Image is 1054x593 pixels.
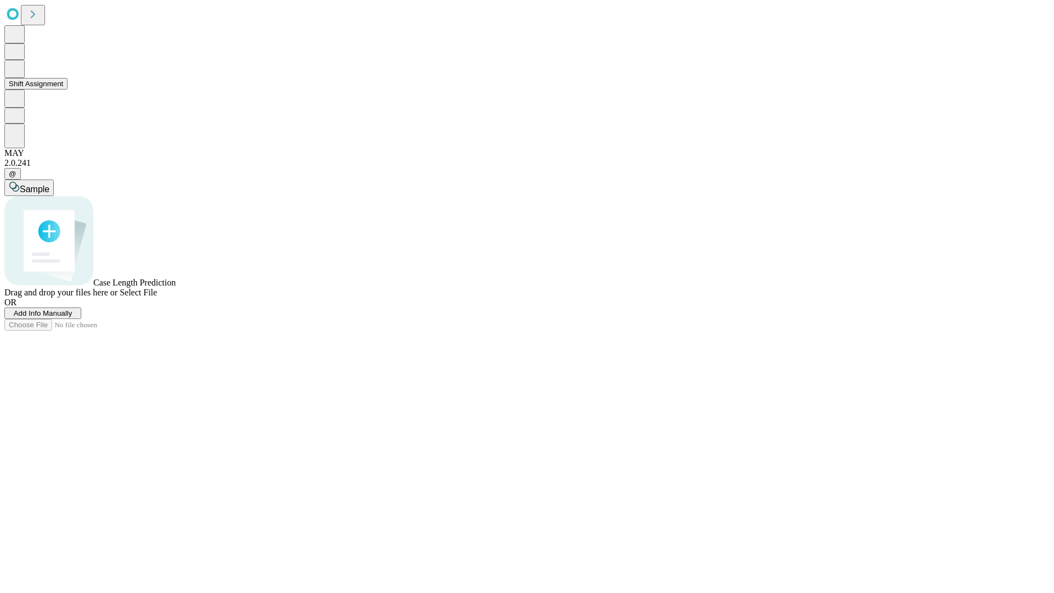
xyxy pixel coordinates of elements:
[4,307,81,319] button: Add Info Manually
[4,168,21,180] button: @
[93,278,176,287] span: Case Length Prediction
[4,78,68,89] button: Shift Assignment
[120,288,157,297] span: Select File
[4,148,1050,158] div: MAY
[9,170,16,178] span: @
[20,184,49,194] span: Sample
[4,158,1050,168] div: 2.0.241
[14,309,72,317] span: Add Info Manually
[4,288,117,297] span: Drag and drop your files here or
[4,298,16,307] span: OR
[4,180,54,196] button: Sample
